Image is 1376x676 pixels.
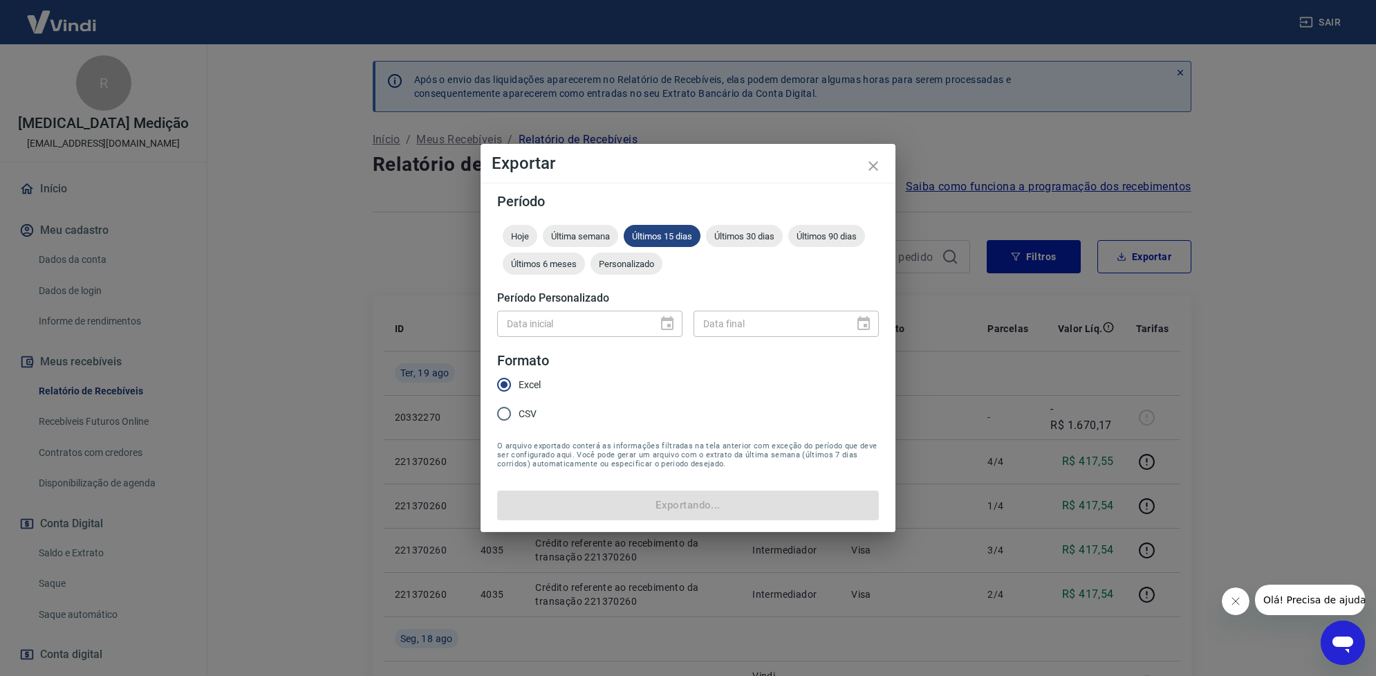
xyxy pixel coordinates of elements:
[503,253,585,275] div: Últimos 6 meses
[503,225,537,247] div: Hoje
[706,225,783,247] div: Últimos 30 dias
[543,225,618,247] div: Última semana
[519,378,541,392] span: Excel
[857,149,890,183] button: close
[497,291,879,305] h5: Período Personalizado
[1222,587,1249,615] iframe: Fechar mensagem
[497,311,648,336] input: DD/MM/YYYY
[694,311,844,336] input: DD/MM/YYYY
[503,231,537,241] span: Hoje
[543,231,618,241] span: Última semana
[624,231,700,241] span: Últimos 15 dias
[1321,621,1365,665] iframe: Botão para abrir a janela de mensagens
[497,351,549,371] legend: Formato
[497,194,879,208] h5: Período
[788,231,865,241] span: Últimos 90 dias
[624,225,700,247] div: Últimos 15 dias
[788,225,865,247] div: Últimos 90 dias
[706,231,783,241] span: Últimos 30 dias
[1255,585,1365,615] iframe: Mensagem da empresa
[591,259,662,269] span: Personalizado
[519,407,537,421] span: CSV
[497,441,879,468] span: O arquivo exportado conterá as informações filtradas na tela anterior com exceção do período que ...
[492,155,884,172] h4: Exportar
[503,259,585,269] span: Últimos 6 meses
[591,253,662,275] div: Personalizado
[8,10,116,21] span: Olá! Precisa de ajuda?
